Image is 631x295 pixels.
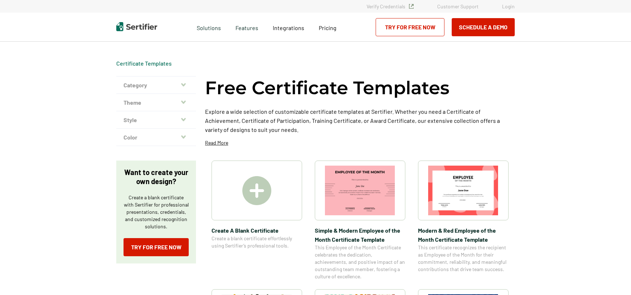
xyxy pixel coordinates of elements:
[205,76,450,100] h1: Free Certificate Templates
[418,226,509,244] span: Modern & Red Employee of the Month Certificate Template
[409,4,414,9] img: Verified
[116,94,196,111] button: Theme
[116,111,196,129] button: Style
[502,3,515,9] a: Login
[116,129,196,146] button: Color
[116,60,172,67] a: Certificate Templates
[205,139,228,146] p: Read More
[367,3,414,9] a: Verify Credentials
[205,107,515,134] p: Explore a wide selection of customizable certificate templates at Sertifier. Whether you need a C...
[116,76,196,94] button: Category
[376,18,444,36] a: Try for Free Now
[212,235,302,249] span: Create a blank certificate effortlessly using Sertifier’s professional tools.
[418,244,509,273] span: This certificate recognizes the recipient as Employee of the Month for their commitment, reliabil...
[242,176,271,205] img: Create A Blank Certificate
[428,166,498,215] img: Modern & Red Employee of the Month Certificate Template
[315,226,405,244] span: Simple & Modern Employee of the Month Certificate Template
[273,22,304,32] a: Integrations
[273,24,304,31] span: Integrations
[116,22,157,31] img: Sertifier | Digital Credentialing Platform
[315,161,405,280] a: Simple & Modern Employee of the Month Certificate TemplateSimple & Modern Employee of the Month C...
[437,3,479,9] a: Customer Support
[418,161,509,280] a: Modern & Red Employee of the Month Certificate TemplateModern & Red Employee of the Month Certifi...
[197,22,221,32] span: Solutions
[315,244,405,280] span: This Employee of the Month Certificate celebrates the dedication, achievements, and positive impa...
[212,226,302,235] span: Create A Blank Certificate
[325,166,395,215] img: Simple & Modern Employee of the Month Certificate Template
[116,60,172,67] div: Breadcrumb
[124,238,189,256] a: Try for Free Now
[319,22,337,32] a: Pricing
[235,22,258,32] span: Features
[124,194,189,230] p: Create a blank certificate with Sertifier for professional presentations, credentials, and custom...
[319,24,337,31] span: Pricing
[124,168,189,186] p: Want to create your own design?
